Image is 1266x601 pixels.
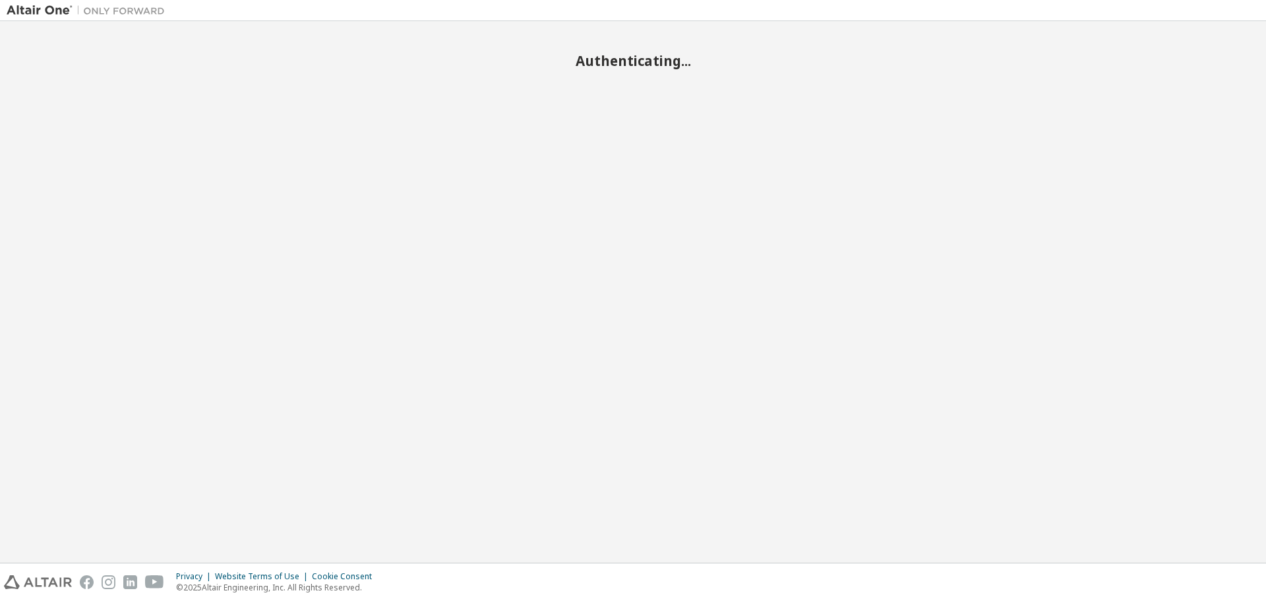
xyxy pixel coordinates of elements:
p: © 2025 Altair Engineering, Inc. All Rights Reserved. [176,582,380,593]
div: Cookie Consent [312,571,380,582]
img: instagram.svg [102,575,115,589]
img: Altair One [7,4,171,17]
img: altair_logo.svg [4,575,72,589]
img: linkedin.svg [123,575,137,589]
div: Website Terms of Use [215,571,312,582]
img: youtube.svg [145,575,164,589]
div: Privacy [176,571,215,582]
img: facebook.svg [80,575,94,589]
h2: Authenticating... [7,52,1259,69]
